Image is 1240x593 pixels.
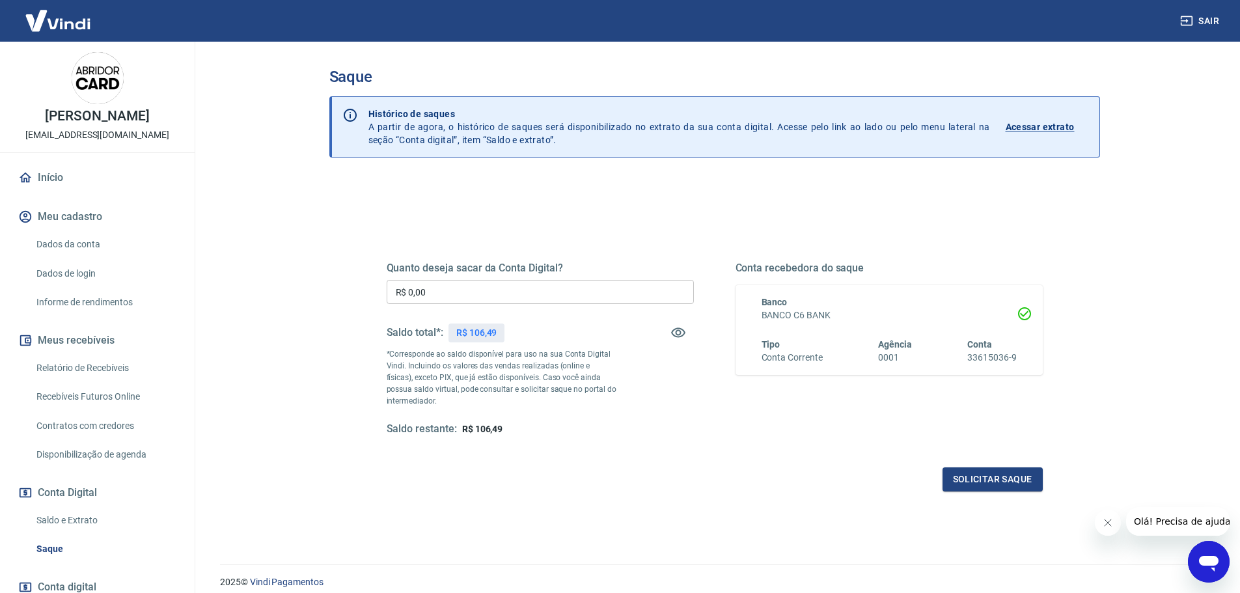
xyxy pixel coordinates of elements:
img: Vindi [16,1,100,40]
p: Histórico de saques [368,107,990,120]
button: Conta Digital [16,478,179,507]
iframe: Mensagem da empresa [1126,507,1230,536]
a: Recebíveis Futuros Online [31,383,179,410]
a: Saldo e Extrato [31,507,179,534]
a: Informe de rendimentos [31,289,179,316]
p: R$ 106,49 [456,326,497,340]
p: Acessar extrato [1006,120,1075,133]
a: Início [16,163,179,192]
span: R$ 106,49 [462,424,503,434]
span: Olá! Precisa de ajuda? [8,9,109,20]
span: Agência [878,339,912,350]
iframe: Fechar mensagem [1095,510,1121,536]
a: Disponibilização de agenda [31,441,179,468]
h5: Conta recebedora do saque [736,262,1043,275]
a: Relatório de Recebíveis [31,355,179,381]
span: Conta [967,339,992,350]
p: 2025 © [220,575,1209,589]
h6: Conta Corrente [762,351,823,365]
h6: BANCO C6 BANK [762,309,1017,322]
a: Vindi Pagamentos [250,577,324,587]
img: 785f95cb-75a8-4b18-9c58-98256bca9c16.jpeg [72,52,124,104]
h6: 33615036-9 [967,351,1017,365]
button: Solicitar saque [943,467,1043,491]
p: [EMAIL_ADDRESS][DOMAIN_NAME] [25,128,169,142]
a: Contratos com credores [31,413,179,439]
p: A partir de agora, o histórico de saques será disponibilizado no extrato da sua conta digital. Ac... [368,107,990,146]
h3: Saque [329,68,1100,86]
h5: Saldo total*: [387,326,443,339]
span: Tipo [762,339,780,350]
span: Banco [762,297,788,307]
a: Saque [31,536,179,562]
p: [PERSON_NAME] [45,109,149,123]
h6: 0001 [878,351,912,365]
a: Dados da conta [31,231,179,258]
button: Sair [1178,9,1224,33]
h5: Quanto deseja sacar da Conta Digital? [387,262,694,275]
button: Meu cadastro [16,202,179,231]
p: *Corresponde ao saldo disponível para uso na sua Conta Digital Vindi. Incluindo os valores das ve... [387,348,617,407]
button: Meus recebíveis [16,326,179,355]
a: Dados de login [31,260,179,287]
h5: Saldo restante: [387,422,457,436]
a: Acessar extrato [1006,107,1089,146]
iframe: Botão para abrir a janela de mensagens [1188,541,1230,583]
